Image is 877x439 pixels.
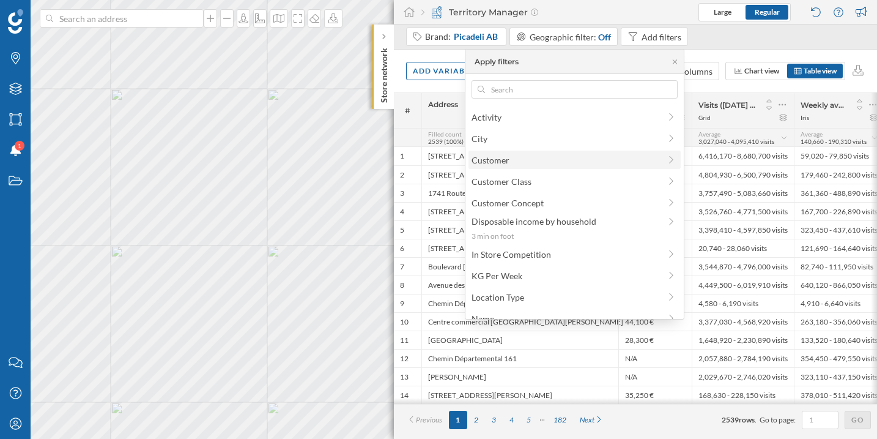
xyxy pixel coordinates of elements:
[739,415,755,424] span: rows
[421,220,618,239] div: [STREET_ADDRESS]
[400,299,404,309] div: 9
[400,244,404,253] div: 6
[421,257,618,276] div: Boulevard [PERSON_NAME] - BP 19, les Métairies
[400,170,404,180] div: 2
[421,349,618,367] div: Chemin Départemental 161
[400,207,404,217] div: 4
[692,147,794,165] div: 6,416,170 - 8,680,700 visits
[472,133,487,144] div: City
[421,147,618,165] div: [STREET_ADDRESS][PERSON_NAME]
[692,276,794,294] div: 4,449,500 - 6,019,910 visits
[425,31,499,43] div: Brand:
[421,367,618,386] div: [PERSON_NAME]
[400,336,409,345] div: 11
[400,372,409,382] div: 13
[454,31,498,43] span: ​Picadeli AB​
[400,105,415,116] span: #
[400,262,404,272] div: 7
[472,216,596,227] div: Disposable income by household
[475,56,519,67] div: Apply filters
[692,349,794,367] div: 2,057,880 - 2,784,190 visits
[472,155,509,165] div: Customer
[421,239,618,257] div: [STREET_ADDRESS][PERSON_NAME]
[805,414,835,426] input: 1
[722,415,739,424] span: 2539
[428,138,464,145] span: 2539 (100%)
[428,100,458,109] span: Address
[18,140,21,152] span: 1
[618,386,692,404] div: 35,250 €
[698,100,757,110] span: Visits ([DATE] to [DATE])
[472,112,501,122] div: Activity
[755,415,757,424] span: .
[804,66,837,75] span: Table view
[421,331,618,349] div: [GEOGRAPHIC_DATA]
[692,202,794,220] div: 3,526,760 - 4,771,500 visits
[400,151,404,161] div: 1
[692,367,794,386] div: 2,029,670 - 2,746,020 visits
[801,100,848,110] span: Weekly average visits between [DATE] and [DATE]
[801,130,823,138] span: Average
[598,31,611,43] div: Off
[692,220,794,239] div: 3,398,410 - 4,597,850 visits
[472,249,551,260] div: In Store Competition
[400,354,409,364] div: 12
[421,312,618,331] div: Centre commercial [GEOGRAPHIC_DATA][PERSON_NAME]
[618,312,692,331] div: 44,100 €
[692,386,794,404] div: 168,630 - 228,150 visits
[472,198,544,208] div: Customer Concept
[421,386,618,404] div: [STREET_ADDRESS][PERSON_NAME]
[472,176,531,187] div: Customer Class
[698,130,720,138] span: Average
[618,349,692,367] div: N/A
[421,6,538,18] div: Territory Manager
[421,276,618,294] div: Avenue des 40 journeaux
[755,7,780,17] span: Regular
[801,138,867,145] span: 140,660 - 190,310 visits
[472,313,494,324] div: Name
[642,31,681,43] div: Add filters
[760,415,796,426] span: Go to page:
[472,292,524,302] div: Location Type
[421,165,618,184] div: [STREET_ADDRESS][PERSON_NAME]
[692,165,794,184] div: 4,804,930 - 6,500,790 visits
[8,9,23,34] img: Geoblink Logo
[801,113,809,122] div: Iris
[400,189,404,198] div: 3
[692,331,794,349] div: 1,648,920 - 2,230,890 visits
[698,138,774,145] span: 3,027,040 - 4,095,410 visits
[400,280,404,290] div: 8
[698,113,711,122] div: Grid
[618,367,692,386] div: N/A
[530,32,596,42] span: Geographic filter:
[421,202,618,220] div: [STREET_ADDRESS] Domitienne
[692,184,794,202] div: 3,757,490 - 5,083,660 visits
[472,231,677,242] div: 3 min on foot
[26,9,70,20] span: Support
[421,294,618,312] div: Chemin Départemental 110,
[618,331,692,349] div: 28,300 €
[744,66,779,75] span: Chart view
[692,312,794,331] div: 3,377,030 - 4,568,920 visits
[400,391,409,400] div: 14
[714,7,731,17] span: Large
[378,43,390,103] p: Store network
[421,184,618,202] div: 1741 Route de Marseille 7
[400,317,409,327] div: 10
[472,271,522,281] div: KG Per Week
[692,257,794,276] div: 3,544,870 - 4,796,000 visits
[692,239,794,257] div: 20,740 - 28,060 visits
[428,130,462,138] span: Filled count
[692,294,794,312] div: 4,580 - 6,190 visits
[431,6,443,18] img: territory-manager.svg
[400,225,404,235] div: 5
